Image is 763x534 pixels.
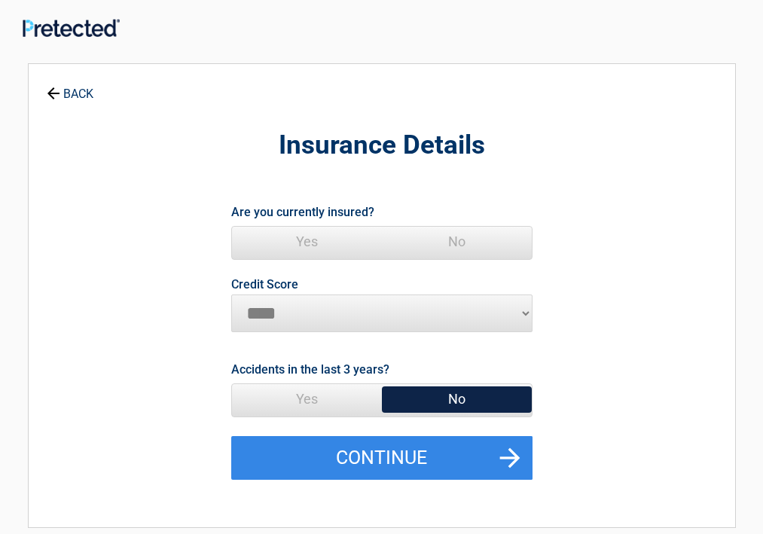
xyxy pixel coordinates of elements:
[232,384,382,414] span: Yes
[231,279,298,291] label: Credit Score
[382,384,532,414] span: No
[111,128,652,163] h2: Insurance Details
[23,19,120,36] img: Main Logo
[231,359,389,380] label: Accidents in the last 3 years?
[382,227,532,257] span: No
[231,202,374,222] label: Are you currently insured?
[44,74,96,100] a: BACK
[232,227,382,257] span: Yes
[231,436,533,480] button: Continue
